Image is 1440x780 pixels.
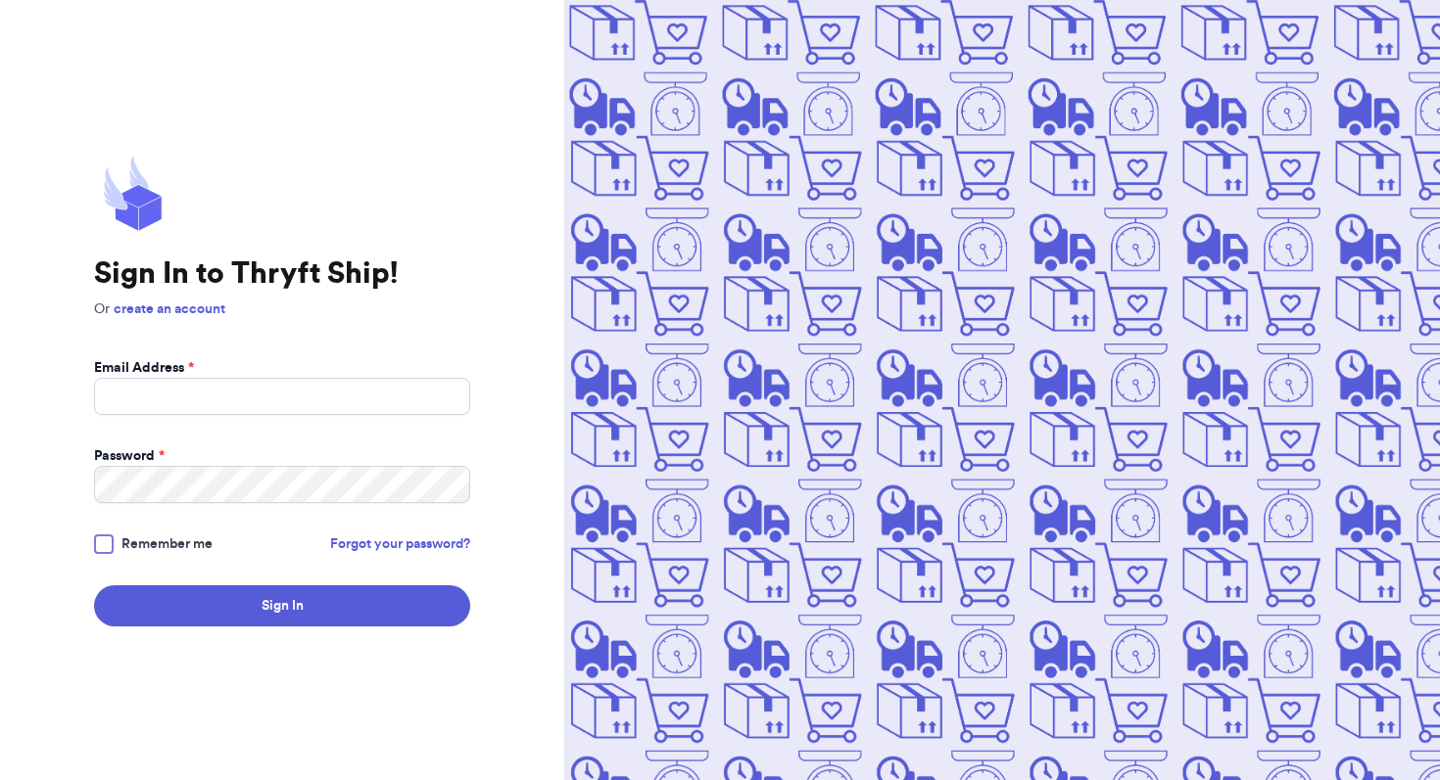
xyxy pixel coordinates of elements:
p: Or [94,299,470,319]
label: Password [94,446,165,466]
label: Email Address [94,358,194,378]
button: Sign In [94,585,470,626]
a: create an account [114,302,225,316]
h1: Sign In to Thryft Ship! [94,256,470,292]
a: Forgot your password? [330,534,470,554]
span: Remember me [121,534,213,554]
